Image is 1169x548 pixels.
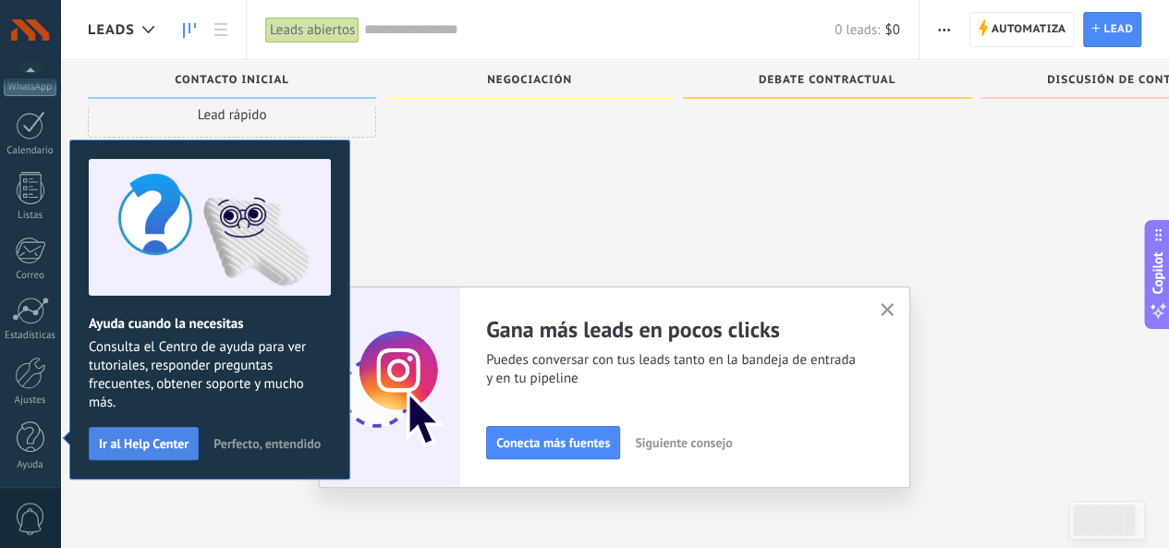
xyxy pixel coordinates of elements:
[4,395,57,407] div: Ajustes
[174,12,205,48] a: Leads
[205,430,329,457] button: Perfecto, entendido
[213,437,321,450] span: Perfecto, entendido
[1083,12,1141,47] a: Lead
[635,436,732,449] span: Siguiente consejo
[759,74,895,87] span: Debate contractual
[4,330,57,342] div: Estadísticas
[834,21,880,39] span: 0 leads:
[496,436,610,449] span: Conecta más fuentes
[1149,251,1167,294] span: Copilot
[4,459,57,471] div: Ayuda
[486,351,858,388] span: Puedes conversar con tus leads tanto en la bandeja de entrada y en tu pipeline
[205,12,237,48] a: Lista
[4,270,57,282] div: Correo
[884,21,899,39] span: $0
[99,437,189,450] span: Ir al Help Center
[1103,13,1133,46] span: Lead
[992,13,1066,46] span: Automatiza
[88,91,376,138] div: Lead rápido
[4,210,57,222] div: Listas
[265,17,359,43] div: Leads abiertos
[395,74,664,90] div: Negociación
[89,338,331,412] span: Consulta el Centro de ayuda para ver tutoriales, responder preguntas frecuentes, obtener soporte ...
[89,315,331,333] h2: Ayuda cuando la necesitas
[487,74,572,87] span: Negociación
[4,145,57,157] div: Calendario
[88,21,135,39] span: Leads
[692,74,962,90] div: Debate contractual
[97,74,367,90] div: Contacto inicial
[486,315,858,344] h2: Gana más leads en pocos clicks
[931,12,957,47] button: Más
[89,427,199,460] button: Ir al Help Center
[627,429,740,457] button: Siguiente consejo
[486,426,620,459] button: Conecta más fuentes
[175,74,289,87] span: Contacto inicial
[969,12,1075,47] a: Automatiza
